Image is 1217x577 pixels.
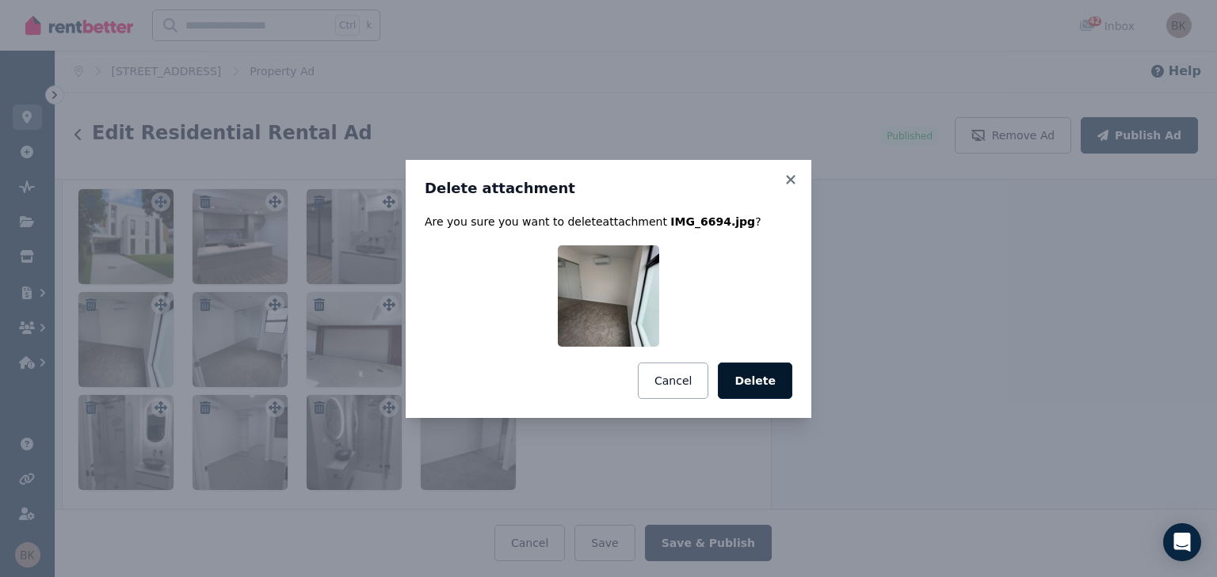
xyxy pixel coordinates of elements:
[718,363,792,399] button: Delete
[1163,523,1201,561] div: Open Intercom Messenger
[425,214,792,230] p: Are you sure you want to delete attachment ?
[638,363,708,399] button: Cancel
[670,215,755,228] span: IMG_6694.jpg
[558,245,659,347] img: IMG_6694.jpg
[425,179,792,198] h3: Delete attachment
